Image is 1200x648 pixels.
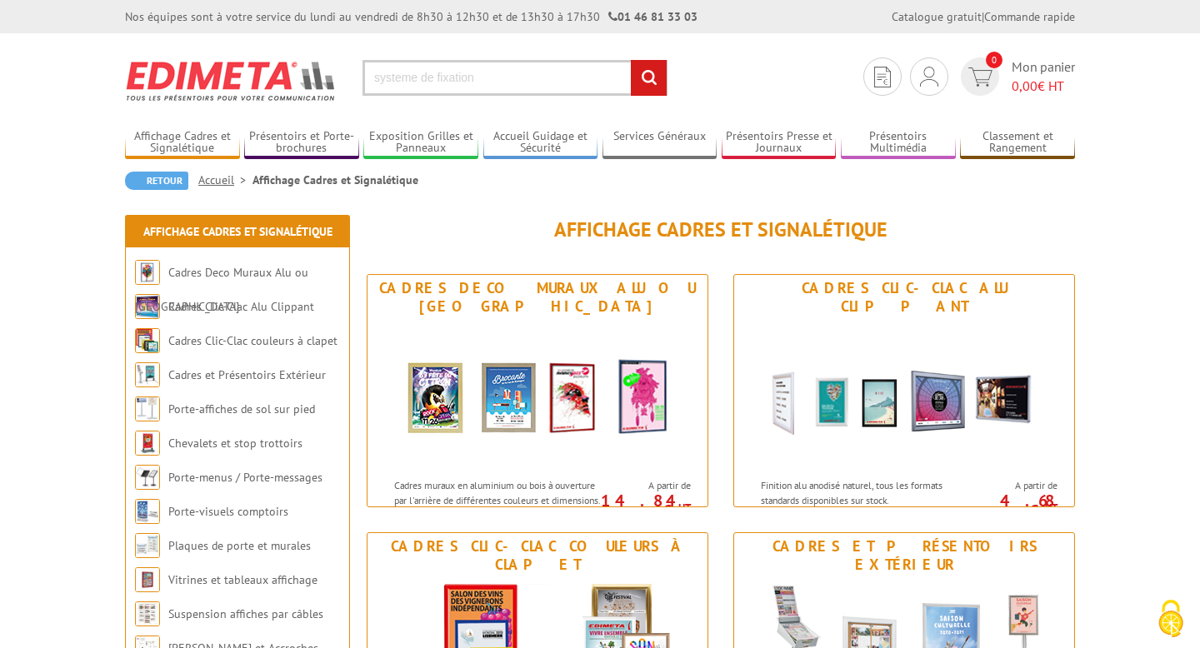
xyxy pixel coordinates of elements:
[363,129,478,157] a: Exposition Grilles et Panneaux
[1045,501,1057,515] sup: HT
[602,129,717,157] a: Services Généraux
[372,279,703,316] div: Cadres Deco Muraux Alu ou [GEOGRAPHIC_DATA]
[168,333,337,348] a: Cadres Clic-Clac couleurs à clapet
[920,67,938,87] img: devis rapide
[964,496,1057,516] p: 4.68 €
[733,274,1075,507] a: Cadres Clic-Clac Alu Clippant Cadres Clic-Clac Alu Clippant Finition alu anodisé naturel, tous le...
[168,299,314,314] a: Cadres Clic-Clac Alu Clippant
[135,265,308,314] a: Cadres Deco Muraux Alu ou [GEOGRAPHIC_DATA]
[362,60,667,96] input: Rechercher un produit ou une référence...
[960,129,1075,157] a: Classement et Rangement
[252,172,418,188] li: Affichage Cadres et Signalétique
[125,129,240,157] a: Affichage Cadres et Signalétique
[892,8,1075,25] div: |
[168,367,326,382] a: Cadres et Présentoirs Extérieur
[135,328,160,353] img: Cadres Clic-Clac couleurs à clapet
[367,219,1075,241] h1: Affichage Cadres et Signalétique
[608,9,697,24] strong: 01 46 81 33 03
[168,436,302,451] a: Chevalets et stop trottoirs
[135,431,160,456] img: Chevalets et stop trottoirs
[984,9,1075,24] a: Commande rapide
[168,538,311,553] a: Plaques de porte et murales
[143,224,332,239] a: Affichage Cadres et Signalétique
[244,129,359,157] a: Présentoirs et Porte-brochures
[738,537,1070,574] div: Cadres et Présentoirs Extérieur
[606,479,691,492] span: A partir de
[761,478,967,506] p: Finition alu anodisé naturel, tous les formats standards disponibles sur stock.
[367,274,708,507] a: Cadres Deco Muraux Alu ou [GEOGRAPHIC_DATA] Cadres Deco Muraux Alu ou Bois Cadres muraux en alumi...
[125,50,337,112] img: Edimeta
[372,537,703,574] div: Cadres Clic-Clac couleurs à clapet
[125,172,188,190] a: Retour
[168,504,288,519] a: Porte-visuels comptoirs
[394,478,601,536] p: Cadres muraux en aluminium ou bois à ouverture par l'arrière de différentes couleurs et dimension...
[1142,591,1200,648] button: Cookies (fenêtre modale)
[841,129,956,157] a: Présentoirs Multimédia
[738,279,1070,316] div: Cadres Clic-Clac Alu Clippant
[135,396,160,421] img: Porte-affiches de sol sur pied
[168,470,322,485] a: Porte-menus / Porte-messages
[168,572,317,587] a: Vitrines et tableaux affichage
[383,320,692,470] img: Cadres Deco Muraux Alu ou Bois
[722,129,837,157] a: Présentoirs Presse et Journaux
[135,499,160,524] img: Porte-visuels comptoirs
[631,60,667,96] input: rechercher
[135,567,160,592] img: Vitrines et tableaux affichage
[678,501,691,515] sup: HT
[1012,77,1075,96] span: € HT
[1012,57,1075,96] span: Mon panier
[135,260,160,285] img: Cadres Deco Muraux Alu ou Bois
[168,401,315,416] a: Porte-affiches de sol sur pied
[1150,598,1192,640] img: Cookies (fenêtre modale)
[125,8,697,25] div: Nos équipes sont à votre service du lundi au vendredi de 8h30 à 12h30 et de 13h30 à 17h30
[957,57,1075,96] a: devis rapide 0 Mon panier 0,00€ HT
[198,172,252,187] a: Accueil
[1012,77,1037,94] span: 0,00
[168,606,323,621] a: Suspension affiches par câbles
[750,320,1058,470] img: Cadres Clic-Clac Alu Clippant
[135,533,160,558] img: Plaques de porte et murales
[892,9,982,24] a: Catalogue gratuit
[597,496,691,516] p: 14.84 €
[483,129,598,157] a: Accueil Guidage et Sécurité
[874,67,891,87] img: devis rapide
[972,479,1057,492] span: A partir de
[135,362,160,387] img: Cadres et Présentoirs Extérieur
[135,465,160,490] img: Porte-menus / Porte-messages
[986,52,1002,68] span: 0
[968,67,992,87] img: devis rapide
[135,601,160,626] img: Suspension affiches par câbles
